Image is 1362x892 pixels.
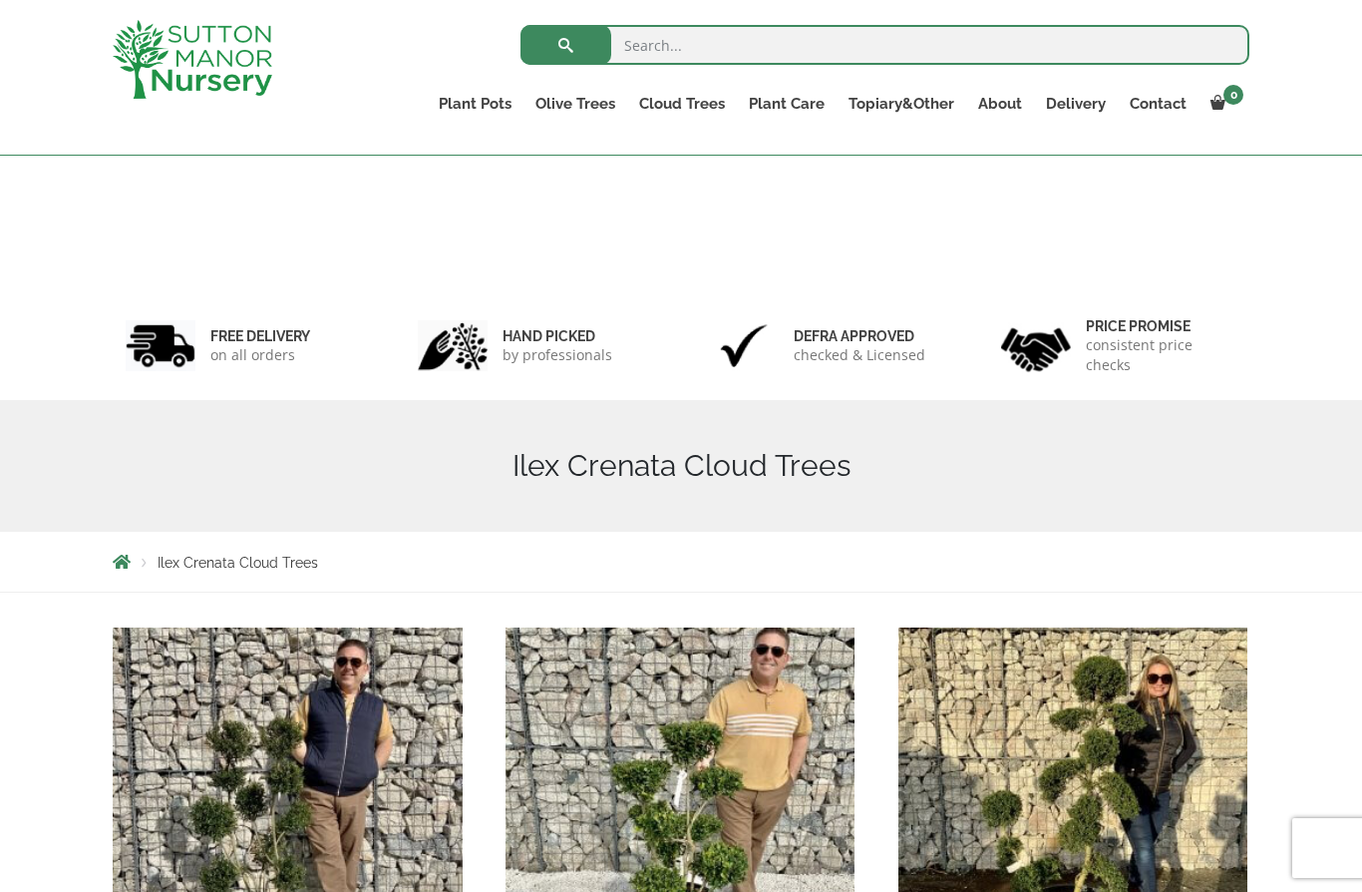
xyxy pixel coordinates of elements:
[1086,317,1237,335] h6: Price promise
[1223,85,1243,105] span: 0
[794,345,925,365] p: checked & Licensed
[210,345,310,365] p: on all orders
[503,327,612,345] h6: hand picked
[113,20,272,99] img: logo
[158,555,318,571] span: Ilex Crenata Cloud Trees
[1001,315,1071,376] img: 4.jpg
[210,327,310,345] h6: FREE DELIVERY
[427,90,523,118] a: Plant Pots
[113,554,1249,570] nav: Breadcrumbs
[1034,90,1118,118] a: Delivery
[837,90,966,118] a: Topiary&Other
[1118,90,1198,118] a: Contact
[113,448,1249,484] h1: Ilex Crenata Cloud Trees
[794,327,925,345] h6: Defra approved
[520,25,1249,65] input: Search...
[523,90,627,118] a: Olive Trees
[737,90,837,118] a: Plant Care
[1086,335,1237,375] p: consistent price checks
[126,320,195,371] img: 1.jpg
[418,320,488,371] img: 2.jpg
[966,90,1034,118] a: About
[503,345,612,365] p: by professionals
[1198,90,1249,118] a: 0
[709,320,779,371] img: 3.jpg
[627,90,737,118] a: Cloud Trees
